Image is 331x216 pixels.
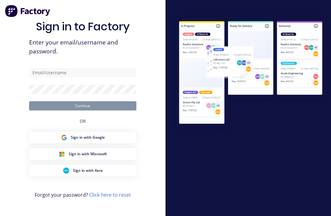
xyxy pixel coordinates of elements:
button: Xero Sign inSign in with Xero [29,165,136,176]
button: Google Sign inSign in with Google [29,132,136,143]
img: Xero Sign in [63,168,69,174]
span: Sign in with Xero [73,168,103,173]
img: Factory [5,5,51,17]
span: Forgot your password? [35,191,131,199]
button: Continue [29,101,136,110]
button: Microsoft Sign inSign in with Microsoft [29,148,136,160]
a: Click here to reset [89,191,131,198]
div: OR [80,110,86,132]
img: Google Sign in [61,134,67,141]
span: Enter your email/username and password. [29,38,136,56]
span: Sign in with Microsoft [69,151,107,157]
img: Microsoft Sign in [59,151,65,157]
input: Email/Username [29,68,136,77]
h1: Sign in to Factory [36,20,130,33]
span: Sign in with Google [71,135,105,140]
img: Sign in [170,13,331,133]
